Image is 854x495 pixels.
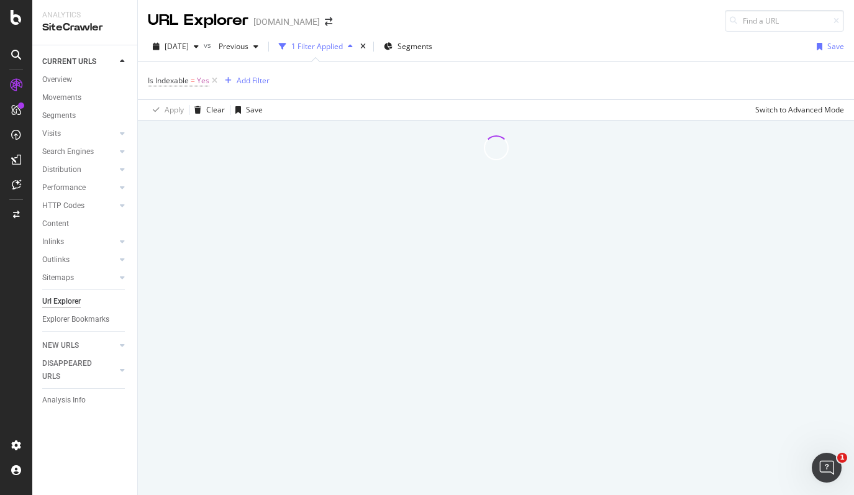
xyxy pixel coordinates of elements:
a: NEW URLS [42,339,116,352]
div: Add Filter [237,75,270,86]
button: Segments [379,37,437,57]
span: Is Indexable [148,75,189,86]
button: Switch to Advanced Mode [750,100,844,120]
span: 2025 Oct. 8th [165,41,189,52]
div: Performance [42,181,86,194]
div: Visits [42,127,61,140]
a: Search Engines [42,145,116,158]
div: times [358,40,368,53]
a: Url Explorer [42,295,129,308]
a: Performance [42,181,116,194]
div: Clear [206,104,225,115]
a: Inlinks [42,235,116,248]
a: Outlinks [42,253,116,266]
div: arrow-right-arrow-left [325,17,332,26]
a: Visits [42,127,116,140]
a: Movements [42,91,129,104]
span: Yes [197,72,209,89]
button: Previous [214,37,263,57]
span: = [191,75,195,86]
input: Find a URL [725,10,844,32]
a: DISAPPEARED URLS [42,357,116,383]
div: Analytics [42,10,127,20]
button: Clear [189,100,225,120]
div: Save [246,104,263,115]
a: Distribution [42,163,116,176]
div: NEW URLS [42,339,79,352]
div: Analysis Info [42,394,86,407]
a: Analysis Info [42,394,129,407]
div: Search Engines [42,145,94,158]
a: Overview [42,73,129,86]
span: Segments [397,41,432,52]
div: Movements [42,91,81,104]
button: Apply [148,100,184,120]
button: Add Filter [220,73,270,88]
div: 1 Filter Applied [291,41,343,52]
div: URL Explorer [148,10,248,31]
button: Save [812,37,844,57]
div: Apply [165,104,184,115]
div: Overview [42,73,72,86]
button: [DATE] [148,37,204,57]
div: Explorer Bookmarks [42,313,109,326]
div: [DOMAIN_NAME] [253,16,320,28]
div: CURRENT URLS [42,55,96,68]
div: Url Explorer [42,295,81,308]
a: Explorer Bookmarks [42,313,129,326]
div: Outlinks [42,253,70,266]
span: 1 [837,453,847,463]
div: Segments [42,109,76,122]
div: DISAPPEARED URLS [42,357,105,383]
span: Previous [214,41,248,52]
a: CURRENT URLS [42,55,116,68]
a: Content [42,217,129,230]
div: SiteCrawler [42,20,127,35]
div: Content [42,217,69,230]
div: Save [827,41,844,52]
div: Inlinks [42,235,64,248]
button: 1 Filter Applied [274,37,358,57]
a: Sitemaps [42,271,116,284]
div: HTTP Codes [42,199,84,212]
div: Switch to Advanced Mode [755,104,844,115]
div: Distribution [42,163,81,176]
button: Save [230,100,263,120]
span: vs [204,40,214,50]
a: HTTP Codes [42,199,116,212]
div: Sitemaps [42,271,74,284]
iframe: Intercom live chat [812,453,842,483]
a: Segments [42,109,129,122]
